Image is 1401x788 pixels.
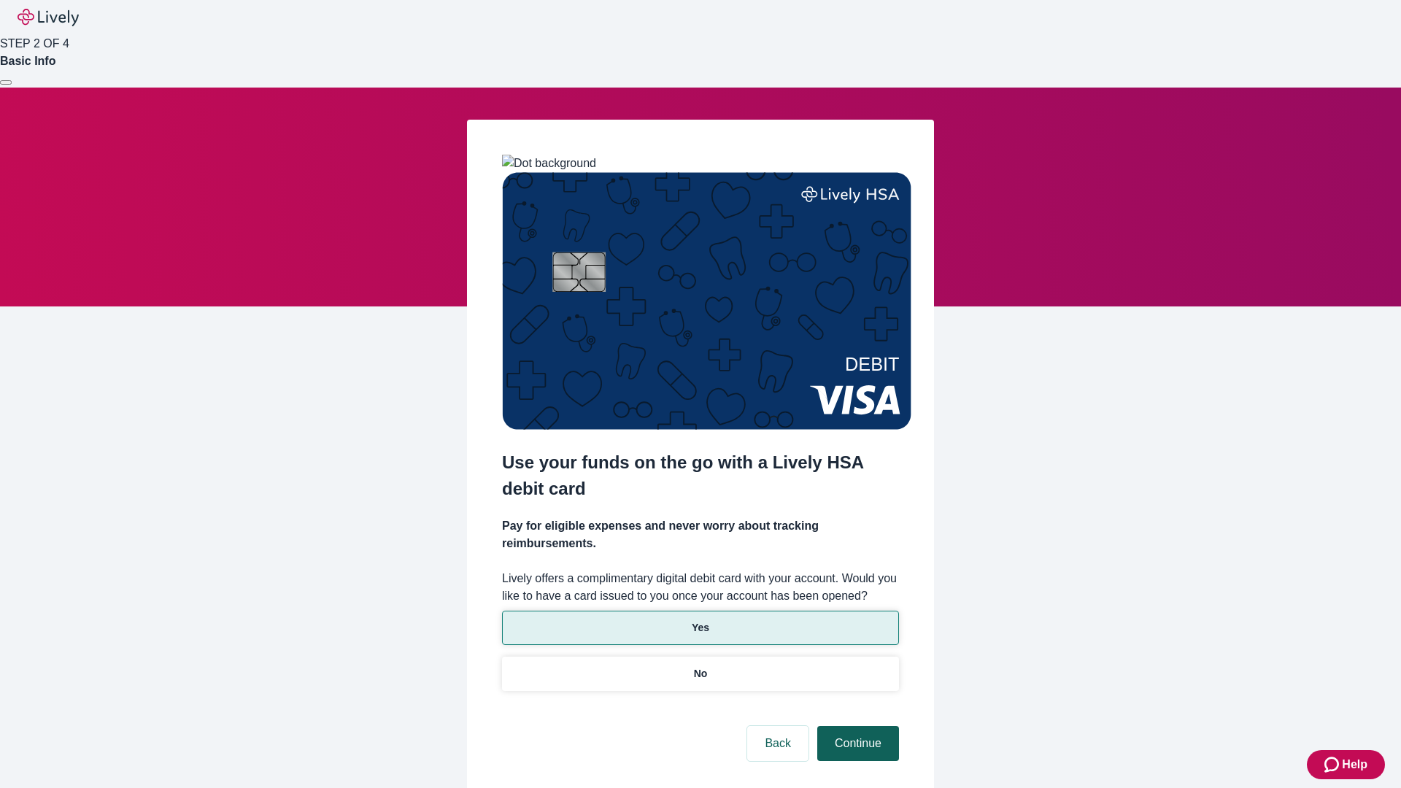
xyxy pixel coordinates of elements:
[502,611,899,645] button: Yes
[18,9,79,26] img: Lively
[502,570,899,605] label: Lively offers a complimentary digital debit card with your account. Would you like to have a card...
[1342,756,1367,773] span: Help
[502,657,899,691] button: No
[502,517,899,552] h4: Pay for eligible expenses and never worry about tracking reimbursements.
[502,449,899,502] h2: Use your funds on the go with a Lively HSA debit card
[502,155,596,172] img: Dot background
[694,666,708,681] p: No
[692,620,709,636] p: Yes
[502,172,911,430] img: Debit card
[1307,750,1385,779] button: Zendesk support iconHelp
[1324,756,1342,773] svg: Zendesk support icon
[817,726,899,761] button: Continue
[747,726,808,761] button: Back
